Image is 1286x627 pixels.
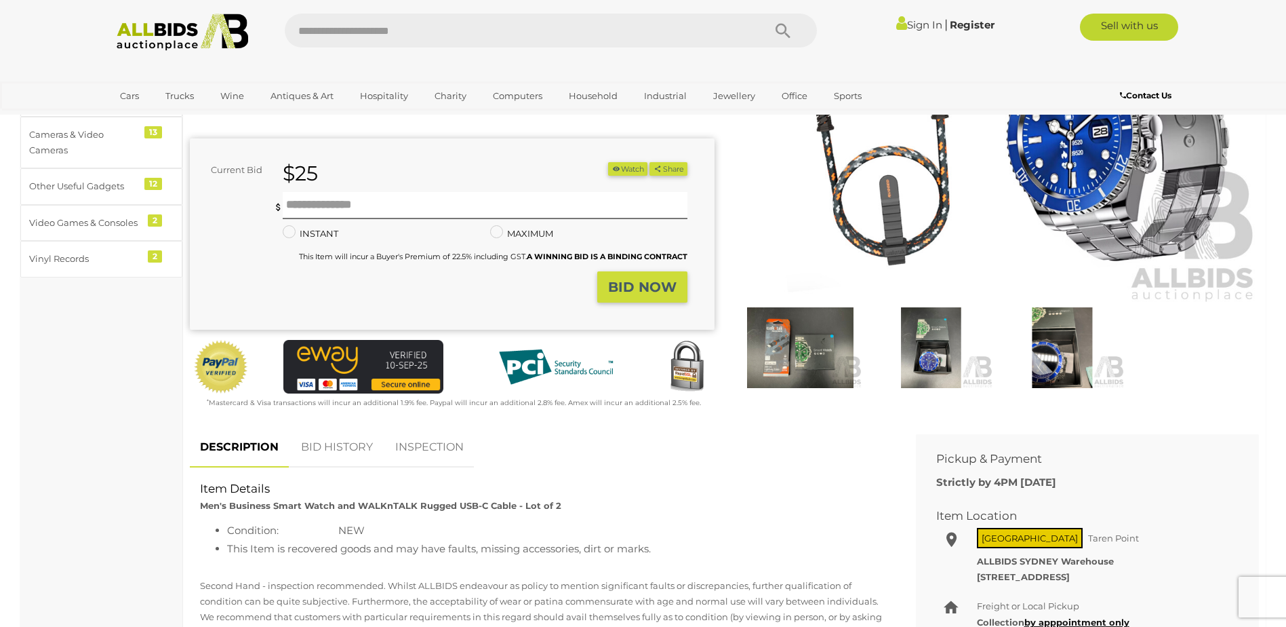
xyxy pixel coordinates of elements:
a: Industrial [635,85,696,107]
a: Wine [212,85,253,107]
div: Current Bid [190,162,273,178]
small: Mastercard & Visa transactions will incur an additional 1.9% fee. Paypal will incur an additional... [207,398,701,407]
button: Search [749,14,817,47]
div: 2 [148,214,162,227]
div: Vinyl Records [29,251,141,267]
a: Antiques & Art [262,85,342,107]
div: 13 [144,126,162,138]
strong: Men's Business Smart Watch and WALKnTALK Rugged USB-C Cable - Lot of 2 [200,500,561,511]
a: Cars [111,85,148,107]
img: Official PayPal Seal [193,340,249,394]
span: Taren Point [1085,529,1142,547]
a: DESCRIPTION [190,427,289,468]
li: Watch this item [608,162,647,176]
a: Jewellery [704,85,764,107]
a: Register [950,18,994,31]
div: 2 [148,250,162,263]
div: Video Games & Consoles [29,215,141,231]
label: MAXIMUM [490,226,553,242]
img: Secured by Rapid SSL [660,340,714,394]
strong: ALLBIDS SYDNEY Warehouse [977,556,1114,567]
button: BID NOW [597,271,687,303]
img: Men's Business Smart Watch and WALKnTALK Rugged USB-C Cable - Lot of 2 [1000,307,1124,387]
img: eWAY Payment Gateway [283,340,443,394]
a: Trucks [157,85,203,107]
h2: Item Details [200,482,885,495]
a: Computers [484,85,551,107]
img: Men's Business Smart Watch and WALKnTALK Rugged USB-C Cable - Lot of 2 [738,307,862,387]
button: Watch [608,162,647,176]
a: [GEOGRAPHIC_DATA] [111,107,225,130]
img: Men's Business Smart Watch and WALKnTALK Rugged USB-C Cable - Lot of 2 [869,307,993,387]
a: Other Useful Gadgets 12 [20,168,182,204]
h2: Item Location [936,510,1218,522]
strong: $25 [283,161,318,186]
a: Sign In [896,18,942,31]
label: INSTANT [283,226,338,242]
b: Contact Us [1120,90,1171,100]
div: Other Useful Gadgets [29,178,141,194]
a: INSPECTION [385,427,474,468]
a: BID HISTORY [291,427,383,468]
a: Hospitality [351,85,417,107]
strong: BID NOW [608,279,677,295]
a: Vinyl Records 2 [20,241,182,277]
a: Office [773,85,816,107]
span: [GEOGRAPHIC_DATA] [977,528,1083,548]
a: Charity [426,85,475,107]
a: Sell with us [1080,14,1178,41]
a: Video Games & Consoles 2 [20,205,182,241]
li: Condition: NEW [227,521,885,539]
h2: Pickup & Payment [936,453,1218,465]
img: Allbids.com.au [109,14,256,51]
span: Freight or Local Pickup [977,601,1079,611]
a: Cameras & Video Cameras 13 [20,117,182,169]
div: Cameras & Video Cameras [29,127,141,159]
img: PCI DSS compliant [488,340,624,394]
li: This Item is recovered goods and may have faults, missing accessories, dirt or marks. [227,539,885,558]
a: Household [560,85,626,107]
a: Sports [825,85,870,107]
small: This Item will incur a Buyer's Premium of 22.5% including GST. [299,252,687,261]
span: | [944,17,948,32]
a: Contact Us [1120,88,1175,103]
b: Strictly by 4PM [DATE] [936,476,1056,489]
button: Share [649,162,687,176]
strong: [STREET_ADDRESS] [977,571,1070,582]
div: 12 [144,178,162,190]
b: A WINNING BID IS A BINDING CONTRACT [527,252,687,261]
